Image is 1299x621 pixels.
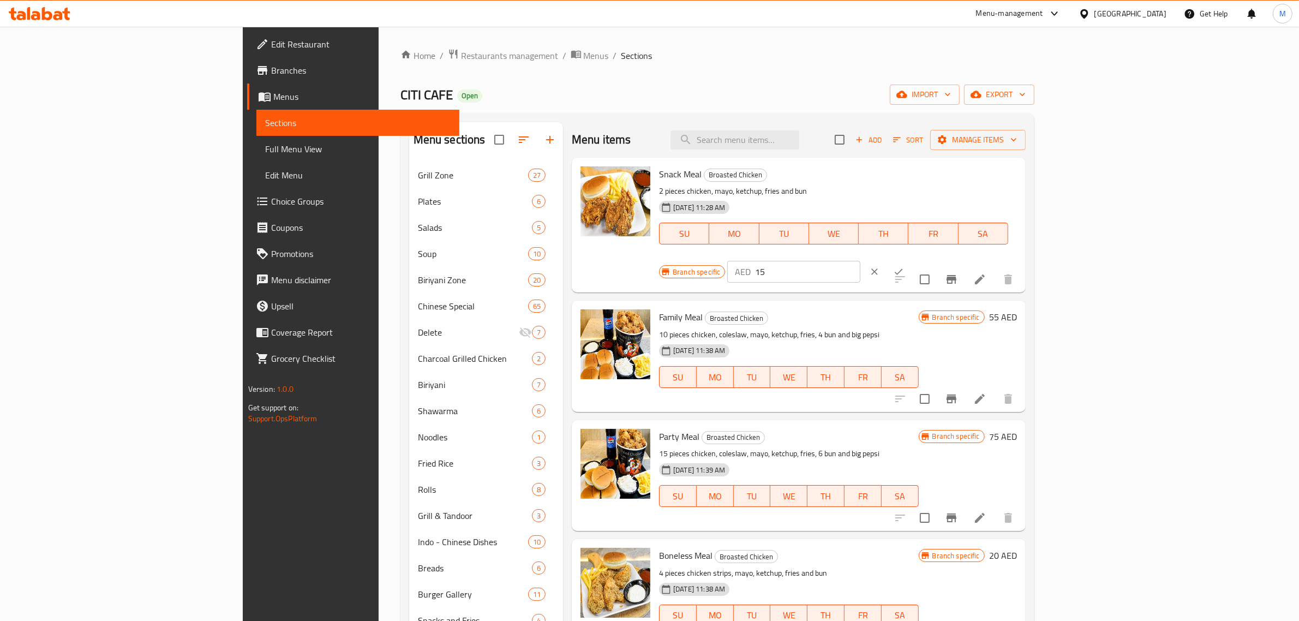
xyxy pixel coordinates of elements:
[704,169,767,181] span: Broasted Chicken
[807,485,845,507] button: TH
[1094,8,1166,20] div: [GEOGRAPHIC_DATA]
[571,49,609,63] a: Menus
[973,511,986,524] a: Edit menu item
[938,505,965,531] button: Branch-specific-item
[532,563,545,574] span: 6
[899,88,951,101] span: import
[529,537,545,547] span: 10
[659,223,709,244] button: SU
[528,300,546,313] div: items
[418,431,532,444] span: Noodles
[418,483,532,496] span: Rolls
[973,273,986,286] a: Edit menu item
[448,49,558,63] a: Restaurants management
[532,562,546,575] div: items
[704,169,767,182] div: Broasted Chicken
[532,431,546,444] div: items
[659,447,918,461] p: 15 pieces chicken, coleslaw, mayo, ketchup, fries, 6 bun and big pepsi
[528,273,546,286] div: items
[532,326,546,339] div: items
[532,327,545,338] span: 7
[989,548,1017,563] h6: 20 AED
[418,457,532,470] span: Fried Rice
[256,162,460,188] a: Edit Menu
[775,369,803,385] span: WE
[659,428,699,445] span: Party Meal
[409,319,564,345] div: Delete7
[457,91,482,100] span: Open
[621,49,653,62] span: Sections
[532,483,546,496] div: items
[418,195,532,208] div: Plates
[664,369,692,385] span: SU
[271,64,451,77] span: Branches
[697,485,734,507] button: MO
[989,429,1017,444] h6: 75 AED
[580,429,650,499] img: Party Meal
[409,345,564,372] div: Charcoal Grilled Chicken2
[273,90,451,103] span: Menus
[764,226,805,242] span: TU
[770,366,807,388] button: WE
[893,134,923,146] span: Sort
[271,38,451,51] span: Edit Restaurant
[247,57,460,83] a: Branches
[928,431,984,441] span: Branch specific
[532,223,545,233] span: 5
[256,110,460,136] a: Sections
[409,188,564,214] div: Plates6
[409,241,564,267] div: Soup10
[265,116,451,129] span: Sections
[532,432,545,443] span: 1
[247,241,460,267] a: Promotions
[738,369,767,385] span: TU
[973,88,1026,101] span: export
[702,431,765,444] div: Broasted Chicken
[409,293,564,319] div: Chinese Special65
[659,328,918,342] p: 10 pieces chicken, coleslaw, mayo, ketchup, fries, 4 bun and big pepsi
[1279,8,1286,20] span: M
[409,503,564,529] div: Grill & Tandoor3
[532,404,546,417] div: items
[928,551,984,561] span: Branch specific
[488,128,511,151] span: Select all sections
[913,226,954,242] span: FR
[409,555,564,581] div: Breads6
[913,268,936,291] span: Select to update
[995,266,1021,292] button: delete
[755,261,860,283] input: Please enter price
[890,85,960,105] button: import
[976,7,1043,20] div: Menu-management
[528,535,546,548] div: items
[532,458,545,469] span: 3
[770,485,807,507] button: WE
[418,273,528,286] span: Biriyani Zone
[247,293,460,319] a: Upsell
[714,226,755,242] span: MO
[529,301,545,312] span: 65
[938,386,965,412] button: Branch-specific-item
[418,509,532,522] span: Grill & Tandoor
[989,309,1017,325] h6: 55 AED
[580,548,650,618] img: Boneless Meal
[735,265,751,278] p: AED
[859,223,908,244] button: TH
[409,162,564,188] div: Grill Zone27
[930,130,1026,150] button: Manage items
[532,354,545,364] span: 2
[669,202,729,213] span: [DATE] 11:28 AM
[664,226,705,242] span: SU
[418,300,528,313] span: Chinese Special
[418,352,532,365] div: Charcoal Grilled Chicken
[908,223,958,244] button: FR
[418,404,532,417] div: Shawarma
[964,85,1034,105] button: export
[271,247,451,260] span: Promotions
[849,488,877,504] span: FR
[457,89,482,103] div: Open
[845,366,882,388] button: FR
[701,488,729,504] span: MO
